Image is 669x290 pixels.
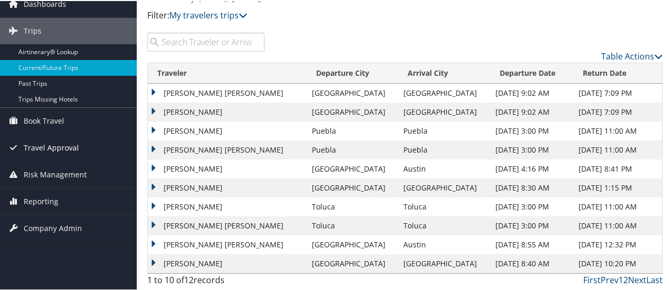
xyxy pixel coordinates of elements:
[490,253,574,272] td: [DATE] 8:40 AM
[148,62,307,83] th: Traveler: activate to sort column ascending
[148,196,307,215] td: [PERSON_NAME]
[307,158,398,177] td: [GEOGRAPHIC_DATA]
[573,62,662,83] th: Return Date: activate to sort column ascending
[490,121,574,139] td: [DATE] 3:00 PM
[398,83,490,102] td: [GEOGRAPHIC_DATA]
[490,62,574,83] th: Departure Date: activate to sort column descending
[490,177,574,196] td: [DATE] 8:30 AM
[148,253,307,272] td: [PERSON_NAME]
[24,107,64,133] span: Book Travel
[307,62,398,83] th: Departure City: activate to sort column ascending
[307,215,398,234] td: Toluca
[573,196,662,215] td: [DATE] 11:00 AM
[398,121,490,139] td: Puebla
[583,273,601,285] a: First
[398,234,490,253] td: Austin
[184,273,194,285] span: 12
[573,215,662,234] td: [DATE] 11:00 AM
[646,273,663,285] a: Last
[573,121,662,139] td: [DATE] 11:00 AM
[490,158,574,177] td: [DATE] 4:16 PM
[490,83,574,102] td: [DATE] 9:02 AM
[148,102,307,121] td: [PERSON_NAME]
[573,234,662,253] td: [DATE] 12:32 PM
[169,8,247,20] a: My travelers trips
[398,62,490,83] th: Arrival City: activate to sort column ascending
[398,102,490,121] td: [GEOGRAPHIC_DATA]
[148,139,307,158] td: [PERSON_NAME] [PERSON_NAME]
[490,215,574,234] td: [DATE] 3:00 PM
[573,177,662,196] td: [DATE] 1:15 PM
[307,253,398,272] td: [GEOGRAPHIC_DATA]
[490,102,574,121] td: [DATE] 9:02 AM
[147,8,491,22] p: Filter:
[148,83,307,102] td: [PERSON_NAME] [PERSON_NAME]
[24,134,79,160] span: Travel Approval
[307,177,398,196] td: [GEOGRAPHIC_DATA]
[148,177,307,196] td: [PERSON_NAME]
[398,177,490,196] td: [GEOGRAPHIC_DATA]
[398,158,490,177] td: Austin
[398,253,490,272] td: [GEOGRAPHIC_DATA]
[24,161,87,187] span: Risk Management
[490,234,574,253] td: [DATE] 8:55 AM
[398,196,490,215] td: Toluca
[307,102,398,121] td: [GEOGRAPHIC_DATA]
[573,83,662,102] td: [DATE] 7:09 PM
[490,139,574,158] td: [DATE] 3:00 PM
[307,139,398,158] td: Puebla
[307,196,398,215] td: Toluca
[490,196,574,215] td: [DATE] 3:00 PM
[573,102,662,121] td: [DATE] 7:09 PM
[148,158,307,177] td: [PERSON_NAME]
[573,253,662,272] td: [DATE] 10:20 PM
[573,158,662,177] td: [DATE] 8:41 PM
[398,139,490,158] td: Puebla
[148,121,307,139] td: [PERSON_NAME]
[24,214,82,241] span: Company Admin
[601,273,619,285] a: Prev
[601,49,663,61] a: Table Actions
[619,273,623,285] a: 1
[307,83,398,102] td: [GEOGRAPHIC_DATA]
[147,32,265,51] input: Search Traveler or Arrival City
[623,273,628,285] a: 2
[398,215,490,234] td: Toluca
[307,234,398,253] td: [GEOGRAPHIC_DATA]
[573,139,662,158] td: [DATE] 11:00 AM
[24,17,42,43] span: Trips
[24,187,58,214] span: Reporting
[307,121,398,139] td: Puebla
[628,273,646,285] a: Next
[148,234,307,253] td: [PERSON_NAME] [PERSON_NAME]
[148,215,307,234] td: [PERSON_NAME] [PERSON_NAME]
